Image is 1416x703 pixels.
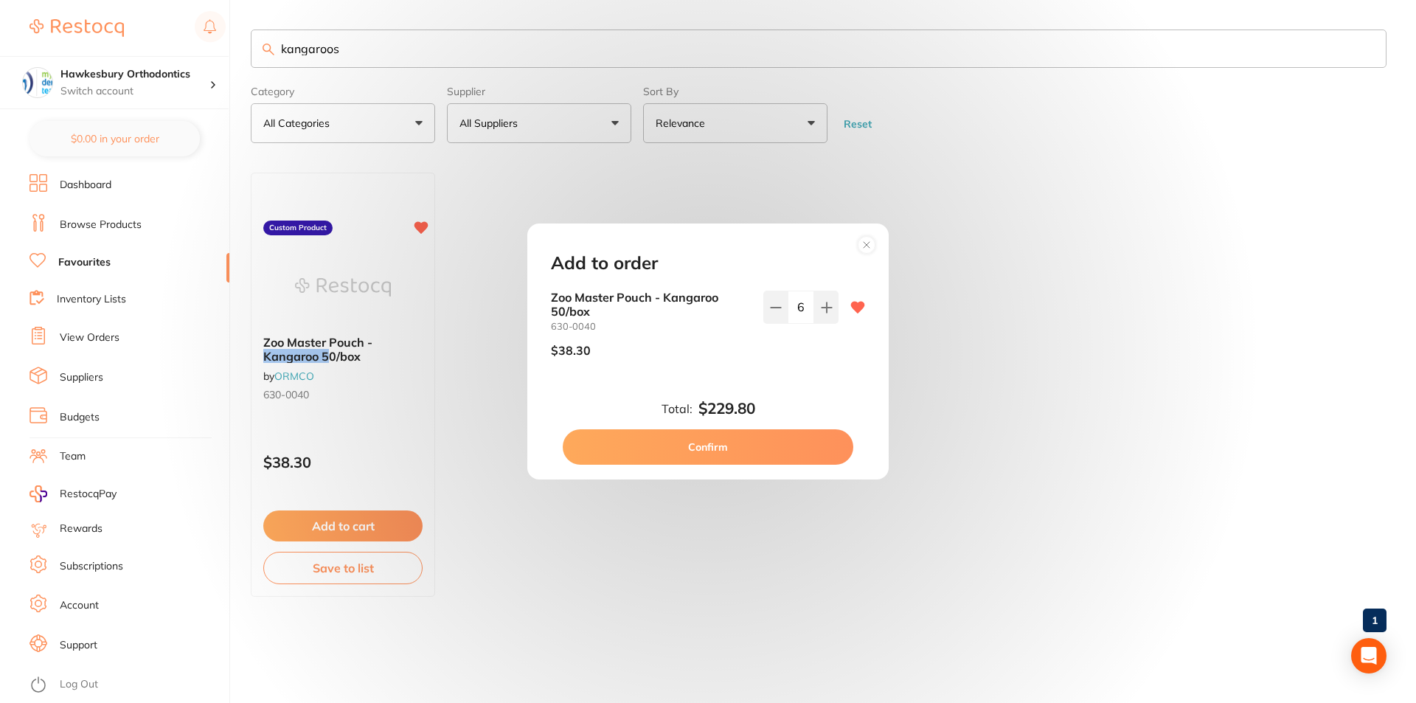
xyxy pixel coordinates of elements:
[698,400,755,418] b: $229.80
[551,321,752,332] small: 630-0040
[551,291,752,318] b: Zoo Master Pouch - Kangaroo 50/box
[662,402,693,415] label: Total:
[551,253,658,274] h2: Add to order
[563,429,853,465] button: Confirm
[551,344,591,357] p: $38.30
[1351,638,1386,673] div: Open Intercom Messenger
